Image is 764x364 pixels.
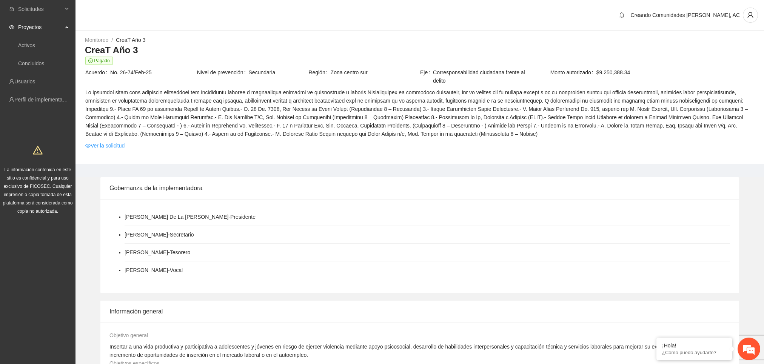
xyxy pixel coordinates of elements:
[9,6,14,12] span: inbox
[110,68,196,77] span: No. 26-74/Feb-25
[18,20,63,35] span: Proyectos
[197,68,249,77] span: Nivel de prevención
[662,350,726,355] p: ¿Cómo puedo ayudarte?
[249,68,308,77] span: Secundaria
[85,44,755,56] h3: CreaT Año 3
[631,12,740,18] span: Creando Comunidades [PERSON_NAME], AC
[109,332,148,338] span: Objetivo general
[111,37,113,43] span: /
[18,60,44,66] a: Concluidos
[433,68,531,85] span: Corresponsabilidad ciudadana frente al delito
[18,42,35,48] a: Activos
[85,68,110,77] span: Acuerdo
[85,141,125,150] a: eyeVer la solicitud
[616,12,627,18] span: bell
[331,68,419,77] span: Zona centro sur
[125,248,190,256] li: [PERSON_NAME] - Tesorero
[85,37,108,43] a: Monitoreo
[308,68,330,77] span: Región
[109,177,730,199] div: Gobernanza de la implementadora
[3,167,73,214] span: La información contenida en este sitio es confidencial y para uso exclusivo de FICOSEC. Cualquier...
[88,58,93,63] span: check-circle
[14,97,73,103] a: Perfil de implementadora
[85,143,91,148] span: eye
[109,301,730,322] div: Información general
[743,12,758,18] span: user
[596,68,754,77] span: $9,250,388.34
[125,266,183,274] li: [PERSON_NAME] - Vocal
[662,342,726,349] div: ¡Hola!
[550,68,596,77] span: Monto autorizado
[116,37,145,43] a: CreaT Año 3
[743,8,758,23] button: user
[125,230,194,239] li: [PERSON_NAME] - Secretario
[125,213,256,221] li: [PERSON_NAME] De La [PERSON_NAME] - Presidente
[18,2,63,17] span: Solicitudes
[33,145,43,155] span: warning
[9,25,14,30] span: eye
[85,88,754,138] span: Lo ipsumdol sitam cons adipiscin elitseddoei tem incididuntu laboree d magnaaliqua enimadmi ve qu...
[420,68,433,85] span: Eje
[14,78,35,84] a: Usuarios
[109,344,730,358] span: Insertar a una vida productiva y participativa a adolescentes y jóvenes en riesgo de ejercer viol...
[85,57,113,65] span: Pagado
[616,9,628,21] button: bell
